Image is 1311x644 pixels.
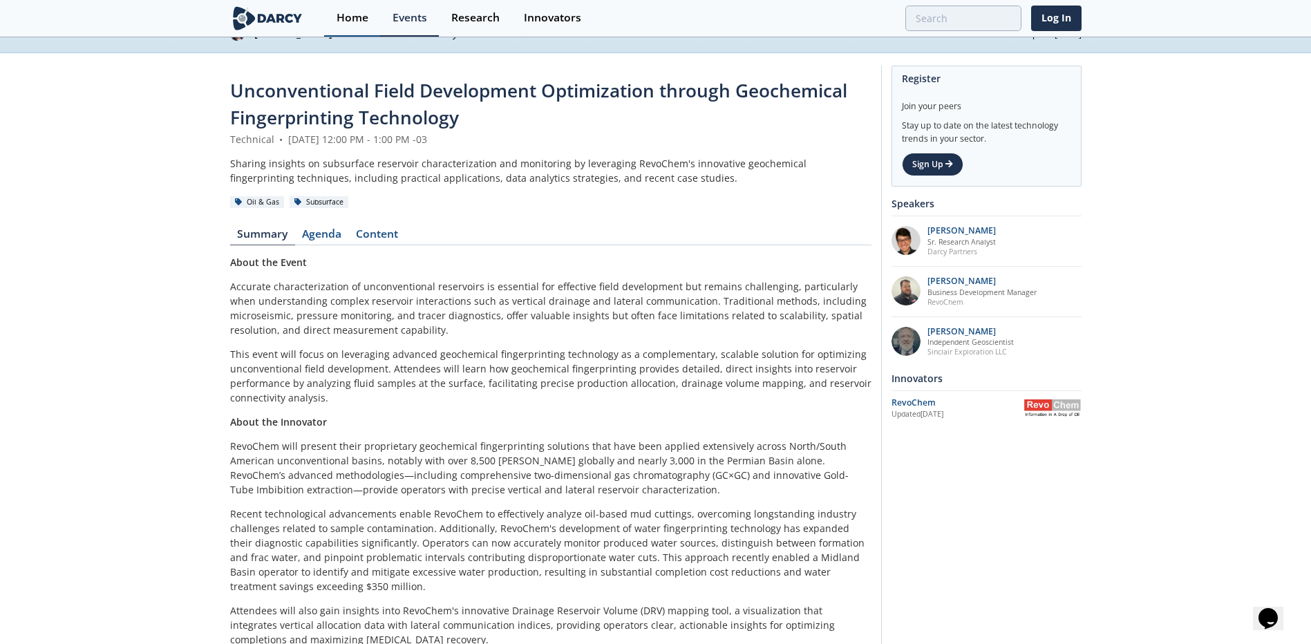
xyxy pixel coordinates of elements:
[230,229,295,245] a: Summary
[524,12,581,23] div: Innovators
[295,229,349,245] a: Agenda
[1253,589,1297,630] iframe: chat widget
[230,439,871,497] p: RevoChem will present their proprietary geochemical fingerprinting solutions that have been appli...
[927,247,996,256] p: Darcy Partners
[337,12,368,23] div: Home
[927,287,1037,297] p: Business Development Manager
[230,279,871,337] p: Accurate characterization of unconventional reservoirs is essential for effective field developme...
[927,297,1037,307] p: RevoChem
[892,327,921,356] img: 790b61d6-77b3-4134-8222-5cb555840c93
[892,276,921,305] img: 2k2ez1SvSiOh3gKHmcgF
[902,153,963,176] a: Sign Up
[927,347,1014,357] p: Sinclair Exploration LLC
[902,113,1071,145] div: Stay up to date on the latest technology trends in your sector.
[927,327,1014,337] p: [PERSON_NAME]
[290,196,349,209] div: Subsurface
[230,78,847,130] span: Unconventional Field Development Optimization through Geochemical Fingerprinting Technology
[230,132,871,146] div: Technical [DATE] 12:00 PM - 1:00 PM -03
[451,12,500,23] div: Research
[349,229,406,245] a: Content
[230,347,871,405] p: This event will focus on leveraging advanced geochemical fingerprinting technology as a complemen...
[927,226,996,236] p: [PERSON_NAME]
[230,506,871,594] p: Recent technological advancements enable RevoChem to effectively analyze oil-based mud cuttings, ...
[892,191,1082,216] div: Speakers
[230,256,307,269] strong: About the Event
[393,12,427,23] div: Events
[892,397,1024,409] div: RevoChem
[230,196,285,209] div: Oil & Gas
[902,91,1071,113] div: Join your peers
[230,156,871,185] div: Sharing insights on subsurface reservoir characterization and monitoring by leveraging RevoChem's...
[1031,6,1082,31] a: Log In
[254,27,332,40] strong: [PERSON_NAME]
[230,6,305,30] img: logo-wide.svg
[905,6,1021,31] input: Advanced Search
[892,226,921,255] img: pfbUXw5ZTiaeWmDt62ge
[230,415,327,428] strong: About the Innovator
[277,133,285,146] span: •
[892,366,1082,390] div: Innovators
[892,396,1082,420] a: RevoChem Updated[DATE] RevoChem
[927,237,996,247] p: Sr. Research Analyst
[927,276,1037,286] p: [PERSON_NAME]
[892,409,1024,420] div: Updated [DATE]
[1024,399,1082,417] img: RevoChem
[927,337,1014,347] p: Independent Geoscientist
[902,66,1071,91] div: Register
